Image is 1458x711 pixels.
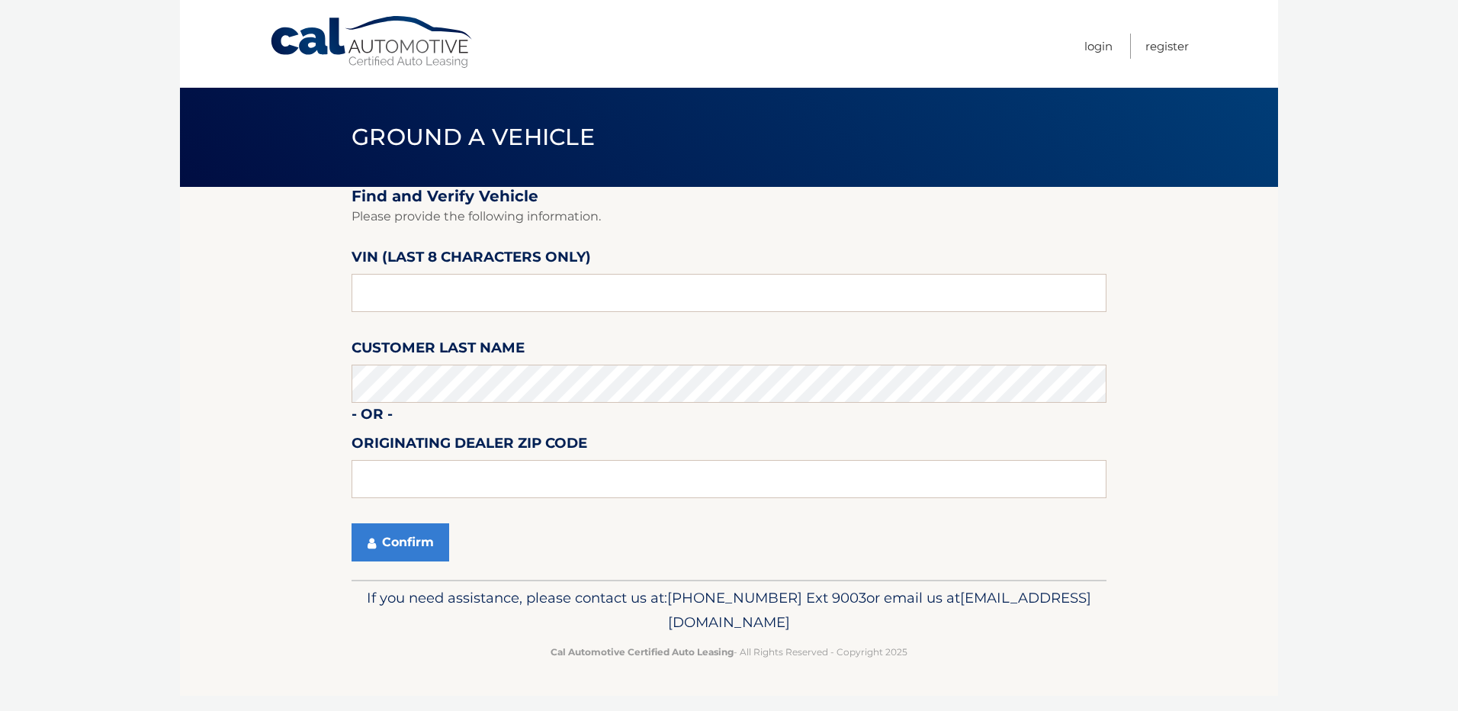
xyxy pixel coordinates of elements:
span: Ground a Vehicle [352,123,595,151]
button: Confirm [352,523,449,561]
p: If you need assistance, please contact us at: or email us at [361,586,1097,635]
span: [PHONE_NUMBER] Ext 9003 [667,589,866,606]
a: Cal Automotive [269,15,475,69]
strong: Cal Automotive Certified Auto Leasing [551,646,734,658]
label: VIN (last 8 characters only) [352,246,591,274]
a: Login [1084,34,1113,59]
h2: Find and Verify Vehicle [352,187,1106,206]
p: Please provide the following information. [352,206,1106,227]
label: Customer Last Name [352,336,525,365]
p: - All Rights Reserved - Copyright 2025 [361,644,1097,660]
label: - or - [352,403,393,431]
label: Originating Dealer Zip Code [352,432,587,460]
a: Register [1145,34,1189,59]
